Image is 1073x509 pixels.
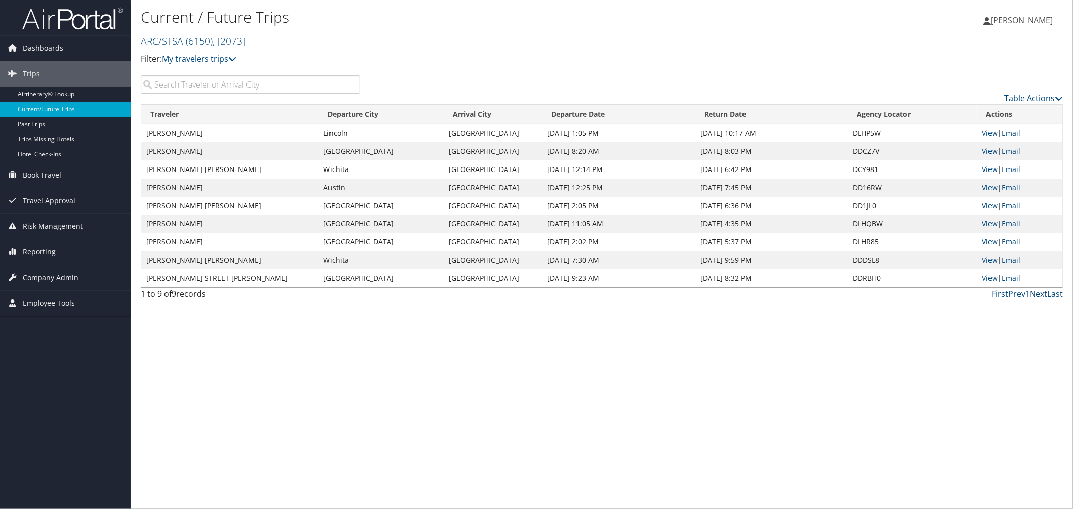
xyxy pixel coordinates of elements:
[542,269,695,287] td: [DATE] 9:23 AM
[542,197,695,215] td: [DATE] 2:05 PM
[848,197,977,215] td: DD1JL0
[1002,255,1020,265] a: Email
[318,233,443,251] td: [GEOGRAPHIC_DATA]
[977,233,1062,251] td: |
[162,53,236,64] a: My travelers trips
[848,105,977,124] th: Agency Locator: activate to sort column ascending
[141,7,756,28] h1: Current / Future Trips
[848,269,977,287] td: DDRBH0
[982,273,998,283] a: View
[141,124,318,142] td: [PERSON_NAME]
[695,105,848,124] th: Return Date: activate to sort column ascending
[141,269,318,287] td: [PERSON_NAME] STREET [PERSON_NAME]
[444,124,542,142] td: [GEOGRAPHIC_DATA]
[318,179,443,197] td: Austin
[141,288,360,305] div: 1 to 9 of records
[977,105,1062,124] th: Actions
[695,269,848,287] td: [DATE] 8:32 PM
[23,214,83,239] span: Risk Management
[141,160,318,179] td: [PERSON_NAME] [PERSON_NAME]
[1025,288,1030,299] a: 1
[542,233,695,251] td: [DATE] 2:02 PM
[186,34,213,48] span: ( 6150 )
[23,162,61,188] span: Book Travel
[444,160,542,179] td: [GEOGRAPHIC_DATA]
[542,179,695,197] td: [DATE] 12:25 PM
[318,105,443,124] th: Departure City: activate to sort column ascending
[982,183,998,192] a: View
[141,179,318,197] td: [PERSON_NAME]
[1030,288,1047,299] a: Next
[141,75,360,94] input: Search Traveler or Arrival City
[848,160,977,179] td: DCY981
[542,160,695,179] td: [DATE] 12:14 PM
[23,36,63,61] span: Dashboards
[141,53,756,66] p: Filter:
[318,215,443,233] td: [GEOGRAPHIC_DATA]
[444,142,542,160] td: [GEOGRAPHIC_DATA]
[444,269,542,287] td: [GEOGRAPHIC_DATA]
[848,251,977,269] td: DDDSL8
[141,142,318,160] td: [PERSON_NAME]
[1002,164,1020,174] a: Email
[695,179,848,197] td: [DATE] 7:45 PM
[23,61,40,87] span: Trips
[848,233,977,251] td: DLHR85
[991,15,1053,26] span: [PERSON_NAME]
[695,215,848,233] td: [DATE] 4:35 PM
[848,142,977,160] td: DDCZ7V
[141,251,318,269] td: [PERSON_NAME] [PERSON_NAME]
[542,124,695,142] td: [DATE] 1:05 PM
[977,215,1062,233] td: |
[848,179,977,197] td: DD16RW
[977,197,1062,215] td: |
[977,179,1062,197] td: |
[542,105,695,124] th: Departure Date: activate to sort column descending
[213,34,245,48] span: , [ 2073 ]
[982,128,998,138] a: View
[444,105,542,124] th: Arrival City: activate to sort column ascending
[695,142,848,160] td: [DATE] 8:03 PM
[695,197,848,215] td: [DATE] 6:36 PM
[22,7,123,30] img: airportal-logo.png
[318,197,443,215] td: [GEOGRAPHIC_DATA]
[1002,201,1020,210] a: Email
[982,164,998,174] a: View
[982,255,998,265] a: View
[1004,93,1063,104] a: Table Actions
[318,124,443,142] td: Lincoln
[1002,146,1020,156] a: Email
[23,188,75,213] span: Travel Approval
[992,288,1008,299] a: First
[982,201,998,210] a: View
[977,269,1062,287] td: |
[318,251,443,269] td: Wichita
[318,160,443,179] td: Wichita
[1002,219,1020,228] a: Email
[848,215,977,233] td: DLHQBW
[172,288,176,299] span: 9
[695,233,848,251] td: [DATE] 5:37 PM
[444,179,542,197] td: [GEOGRAPHIC_DATA]
[977,160,1062,179] td: |
[542,142,695,160] td: [DATE] 8:20 AM
[977,251,1062,269] td: |
[141,34,245,48] a: ARC/STSA
[977,142,1062,160] td: |
[444,233,542,251] td: [GEOGRAPHIC_DATA]
[141,197,318,215] td: [PERSON_NAME] [PERSON_NAME]
[695,160,848,179] td: [DATE] 6:42 PM
[982,237,998,246] a: View
[444,197,542,215] td: [GEOGRAPHIC_DATA]
[542,251,695,269] td: [DATE] 7:30 AM
[982,146,998,156] a: View
[695,251,848,269] td: [DATE] 9:59 PM
[318,142,443,160] td: [GEOGRAPHIC_DATA]
[23,265,78,290] span: Company Admin
[1002,237,1020,246] a: Email
[444,251,542,269] td: [GEOGRAPHIC_DATA]
[444,215,542,233] td: [GEOGRAPHIC_DATA]
[23,239,56,265] span: Reporting
[318,269,443,287] td: [GEOGRAPHIC_DATA]
[23,291,75,316] span: Employee Tools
